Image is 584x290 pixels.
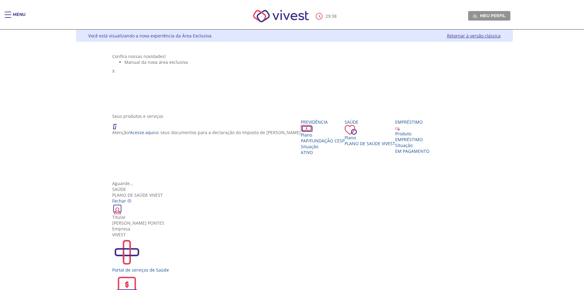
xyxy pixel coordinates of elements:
div: Titular [112,214,476,220]
img: Vivest [246,3,316,29]
section: <span lang="pt-BR" dir="ltr">Visualizador do Conteúdo da Web</span> 1 [112,53,476,107]
div: Confira nossas novidades! [112,53,476,59]
span: Fechar [112,198,126,204]
div: Empresa [112,226,476,232]
div: Aguarde... [112,180,476,186]
span: EM PAGAMENTO [395,148,429,154]
span: Manual da nova área exclusiva [124,59,188,65]
p: Atenção! os seus documentos para a declaração do Imposto de [PERSON_NAME] [112,130,301,135]
div: Produto [395,131,429,137]
img: ico_emprestimo.svg [395,126,400,131]
div: [PERSON_NAME] PONTES [112,220,476,226]
div: Situação [301,144,345,149]
a: Previdência PlanoPAP/Fundação CESP SituaçãoAtivo [301,119,345,155]
a: Retornar à versão clássica [447,33,501,39]
div: Situação [395,142,429,148]
a: Empréstimo Produto EMPRÉSTIMO Situação EM PAGAMENTO [395,119,429,154]
div: Seus produtos e serviços [112,113,476,119]
a: Acesse aqui [130,130,155,135]
span: Meu perfil [480,13,506,18]
div: : [316,13,338,20]
a: Saúde PlanoPlano de Saúde VIVEST [345,119,395,146]
div: Menu [13,12,25,24]
img: PortalSaude.svg [112,238,142,267]
span: 38 [332,13,337,19]
img: ico_dinheiro.png [301,125,313,132]
img: Meu perfil [473,14,477,18]
div: Plano [345,135,395,141]
img: ico_atencao.png [112,119,123,130]
div: Saúde [345,119,395,125]
img: ico_carteirinha.png [112,204,123,214]
a: Meu perfil [468,11,510,20]
span: 29 [326,13,330,19]
div: Plano de Saúde VIVEST [112,186,476,198]
div: Saúde [112,186,476,192]
span: Plano de Saúde VIVEST [345,141,395,146]
div: EMPRÉSTIMO [395,137,429,142]
span: X [112,68,115,74]
div: VIVEST [112,232,476,238]
span: PAP/Fundação CESP [301,138,345,144]
a: Fechar [112,198,132,204]
div: Plano [301,132,345,138]
div: Você está visualizando a nova experiência da Área Exclusiva [88,33,212,39]
img: ico_coracao.png [345,125,357,135]
div: Empréstimo [395,119,429,125]
span: Ativo [301,149,313,155]
div: Portal de serviços de Saúde [112,267,476,273]
a: Portal de serviços de Saúde [112,238,476,273]
div: Previdência [301,119,345,125]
